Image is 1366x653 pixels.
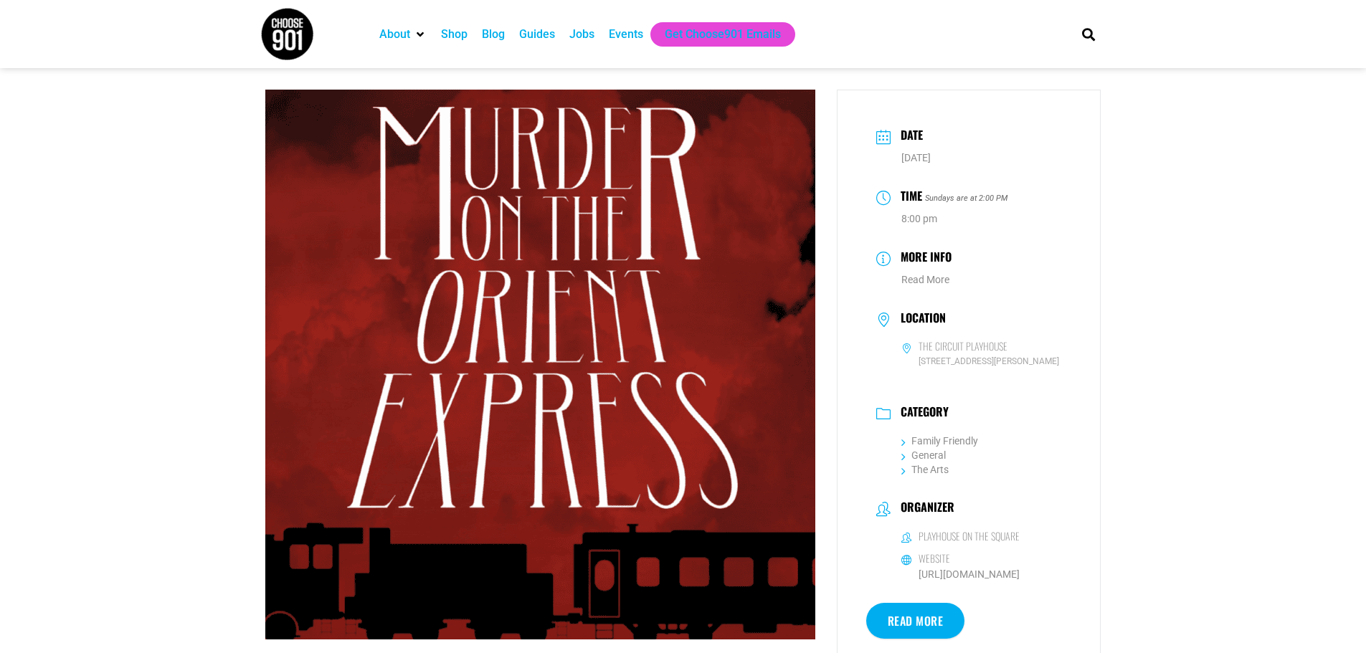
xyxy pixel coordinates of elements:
[893,311,946,328] h3: Location
[901,213,937,224] abbr: 8:00 pm
[1076,22,1100,46] div: Search
[925,194,1007,203] i: Sundays are at 2:00 PM
[482,26,505,43] a: Blog
[866,603,965,639] a: Read More
[919,568,1020,580] a: [URL][DOMAIN_NAME]
[893,500,954,518] h3: Organizer
[901,435,978,447] a: Family Friendly
[901,152,931,163] span: [DATE]
[265,90,815,639] img: Book cover for Agatha Christie’s mystery novel "Murder on the Orient Express" with large white te...
[569,26,594,43] a: Jobs
[901,464,949,475] a: The Arts
[372,22,1058,47] nav: Main nav
[901,355,1062,368] span: [STREET_ADDRESS][PERSON_NAME]
[893,248,952,269] h3: More Info
[919,340,1007,353] h6: The Circuit Playhouse
[665,26,781,43] a: Get Choose901 Emails
[919,530,1020,543] h6: Playhouse on the Square
[372,22,434,47] div: About
[893,405,949,422] h3: Category
[901,449,946,461] a: General
[893,126,923,147] h3: Date
[379,26,410,43] a: About
[919,552,950,565] h6: Website
[441,26,468,43] a: Shop
[519,26,555,43] a: Guides
[901,274,949,285] a: Read More
[609,26,643,43] a: Events
[893,187,922,208] h3: Time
